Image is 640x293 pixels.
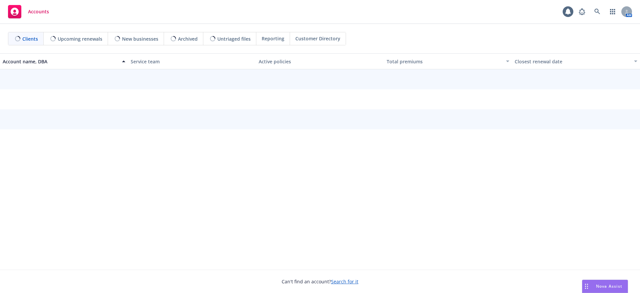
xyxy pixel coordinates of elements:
a: Search for it [331,278,358,285]
div: Service team [131,58,253,65]
div: Total premiums [387,58,502,65]
span: Reporting [262,35,284,42]
span: Untriaged files [217,35,251,42]
a: Switch app [606,5,619,18]
button: Total premiums [384,53,512,69]
span: Upcoming renewals [58,35,102,42]
div: Closest renewal date [515,58,630,65]
span: Customer Directory [295,35,340,42]
span: Accounts [28,9,49,14]
span: Archived [178,35,198,42]
span: Nova Assist [596,283,622,289]
button: Nova Assist [582,280,628,293]
a: Search [591,5,604,18]
button: Service team [128,53,256,69]
button: Active policies [256,53,384,69]
span: Clients [22,35,38,42]
a: Accounts [5,2,52,21]
div: Active policies [259,58,381,65]
span: New businesses [122,35,158,42]
div: Drag to move [582,280,591,293]
div: Account name, DBA [3,58,118,65]
button: Closest renewal date [512,53,640,69]
span: Can't find an account? [282,278,358,285]
a: Report a Bug [575,5,589,18]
